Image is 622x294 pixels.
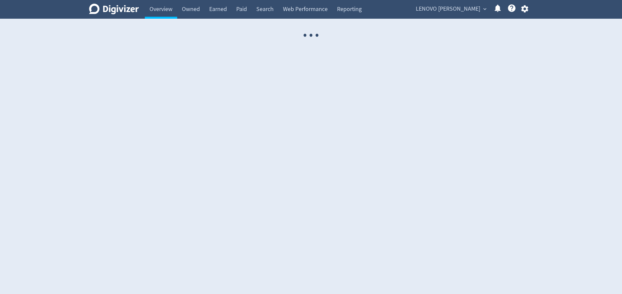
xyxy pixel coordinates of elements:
[314,19,320,52] span: ·
[413,4,488,14] button: LENOVO [PERSON_NAME]
[482,6,488,12] span: expand_more
[308,19,314,52] span: ·
[302,19,308,52] span: ·
[416,4,480,14] span: LENOVO [PERSON_NAME]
